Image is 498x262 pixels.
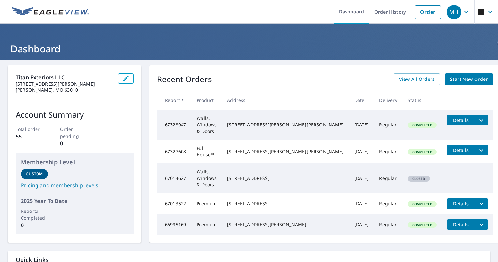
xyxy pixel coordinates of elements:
[349,110,374,140] td: [DATE]
[227,122,344,128] div: [STREET_ADDRESS][PERSON_NAME][PERSON_NAME]
[21,197,128,205] p: 2025 Year To Date
[157,140,191,163] td: 67327608
[191,91,222,110] th: Product
[157,214,191,235] td: 66995169
[60,139,90,147] p: 0
[408,202,436,206] span: Completed
[374,193,402,214] td: Regular
[349,91,374,110] th: Date
[21,221,48,229] p: 0
[349,214,374,235] td: [DATE]
[157,110,191,140] td: 67328947
[394,73,440,85] a: View All Orders
[475,115,488,125] button: filesDropdownBtn-67328947
[447,115,475,125] button: detailsBtn-67328947
[16,73,113,81] p: Titan Exteriors LLC
[191,214,222,235] td: Premium
[191,163,222,193] td: Walls, Windows & Doors
[16,126,45,133] p: Total order
[374,110,402,140] td: Regular
[447,5,461,19] div: MH
[157,163,191,193] td: 67014627
[191,110,222,140] td: Walls, Windows & Doors
[374,214,402,235] td: Regular
[451,221,471,227] span: Details
[475,198,488,209] button: filesDropdownBtn-67013522
[349,140,374,163] td: [DATE]
[8,42,490,55] h1: Dashboard
[157,91,191,110] th: Report #
[16,87,113,93] p: [PERSON_NAME], MO 63010
[399,75,435,83] span: View All Orders
[447,219,475,230] button: detailsBtn-66995169
[374,140,402,163] td: Regular
[157,193,191,214] td: 67013522
[403,91,442,110] th: Status
[227,221,344,228] div: [STREET_ADDRESS][PERSON_NAME]
[445,73,493,85] a: Start New Order
[191,140,222,163] td: Full House™
[227,175,344,182] div: [STREET_ADDRESS]
[21,208,48,221] p: Reports Completed
[450,75,488,83] span: Start New Order
[415,5,441,19] a: Order
[16,81,113,87] p: [STREET_ADDRESS][PERSON_NAME]
[16,133,45,140] p: 55
[475,145,488,155] button: filesDropdownBtn-67327608
[451,147,471,153] span: Details
[222,91,349,110] th: Address
[60,126,90,139] p: Order pending
[349,163,374,193] td: [DATE]
[26,171,43,177] p: Custom
[374,163,402,193] td: Regular
[408,223,436,227] span: Completed
[451,200,471,207] span: Details
[349,193,374,214] td: [DATE]
[12,7,89,17] img: EV Logo
[21,182,128,189] a: Pricing and membership levels
[157,73,212,85] p: Recent Orders
[21,158,128,167] p: Membership Level
[408,176,429,181] span: Closed
[408,150,436,154] span: Completed
[191,193,222,214] td: Premium
[16,109,134,121] p: Account Summary
[451,117,471,123] span: Details
[447,198,475,209] button: detailsBtn-67013522
[408,123,436,127] span: Completed
[227,200,344,207] div: [STREET_ADDRESS]
[227,148,344,155] div: [STREET_ADDRESS][PERSON_NAME][PERSON_NAME]
[447,145,475,155] button: detailsBtn-67327608
[475,219,488,230] button: filesDropdownBtn-66995169
[374,91,402,110] th: Delivery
